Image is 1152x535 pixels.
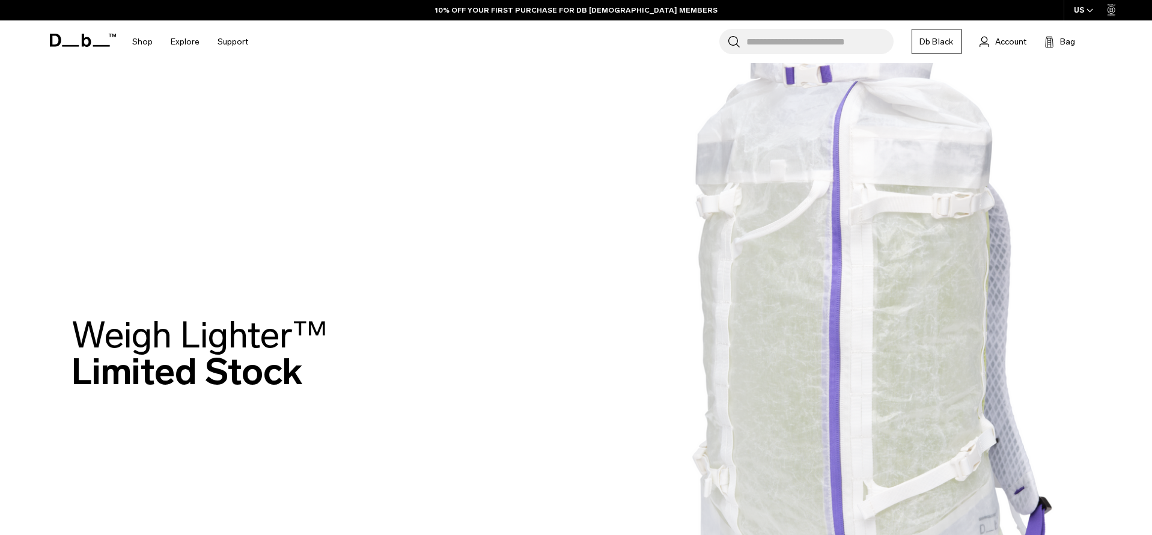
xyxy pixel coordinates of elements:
a: 10% OFF YOUR FIRST PURCHASE FOR DB [DEMOGRAPHIC_DATA] MEMBERS [435,5,718,16]
a: Db Black [912,29,962,54]
span: Bag [1060,35,1075,48]
button: Bag [1044,34,1075,49]
a: Shop [132,20,153,63]
a: Support [218,20,248,63]
a: Explore [171,20,200,63]
span: Weigh Lighter™ [72,313,328,357]
nav: Main Navigation [123,20,257,63]
h2: Limited Stock [72,317,328,390]
span: Account [995,35,1026,48]
a: Account [980,34,1026,49]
